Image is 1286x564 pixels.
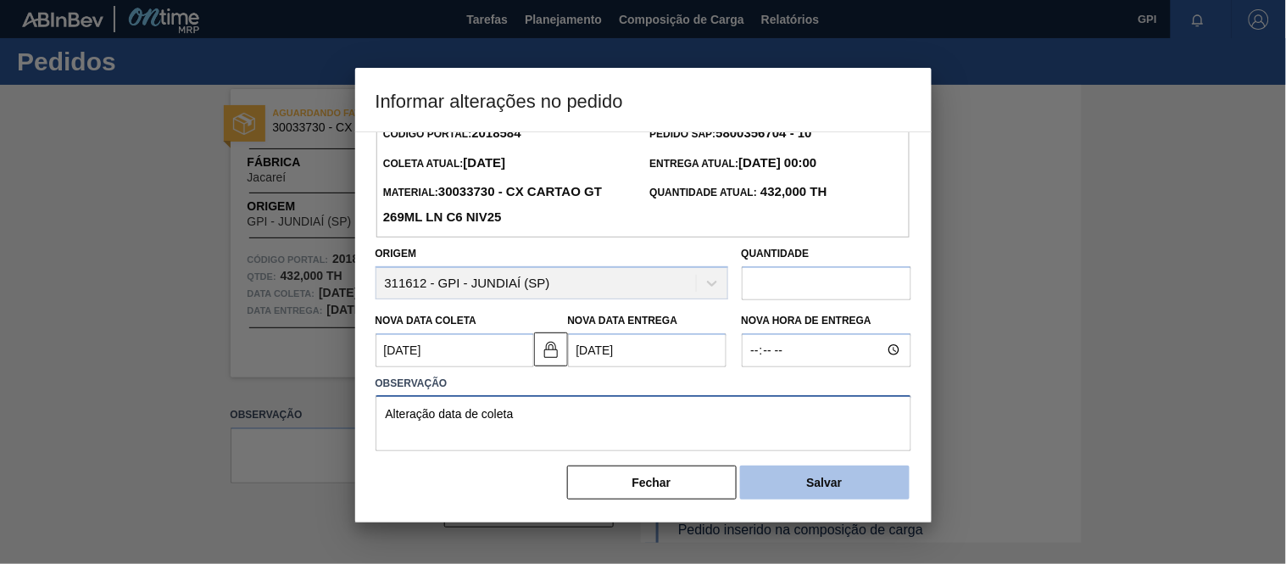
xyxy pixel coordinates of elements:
[464,155,506,170] strong: [DATE]
[740,466,910,500] button: Salvar
[355,68,932,132] h3: Informar alterações no pedido
[376,315,477,327] label: Nova Data Coleta
[650,187,827,198] span: Quantidade Atual:
[650,158,817,170] span: Entrega Atual:
[742,309,911,333] label: Nova Hora de Entrega
[650,128,812,140] span: Pedido SAP:
[568,333,727,367] input: dd/mm/yyyy
[376,395,911,451] textarea: Alteração data de coleta
[534,332,568,366] button: locked
[376,333,534,367] input: dd/mm/yyyy
[383,184,602,224] strong: 30033730 - CX CARTAO GT 269ML LN C6 NIV25
[567,466,737,500] button: Fechar
[742,248,810,260] label: Quantidade
[376,371,911,396] label: Observação
[568,315,678,327] label: Nova Data Entrega
[376,248,417,260] label: Origem
[757,184,827,198] strong: 432,000 TH
[541,339,561,360] img: locked
[738,155,816,170] strong: [DATE] 00:00
[716,126,812,140] strong: 5800356704 - 10
[471,126,521,140] strong: 2018584
[383,128,521,140] span: Código Portal:
[383,187,602,224] span: Material:
[383,158,505,170] span: Coleta Atual:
